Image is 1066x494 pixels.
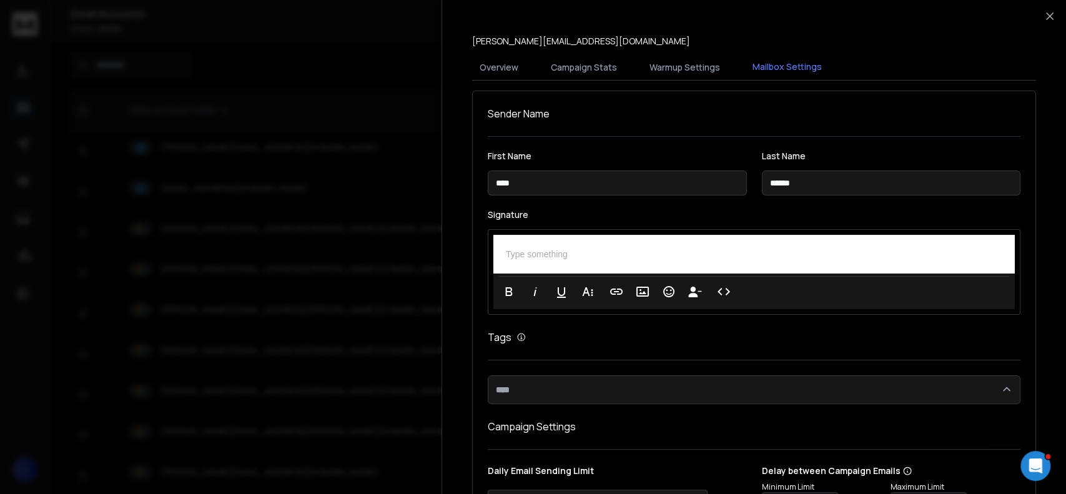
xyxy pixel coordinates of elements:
[497,279,521,304] button: Bold (Ctrl+B)
[472,35,690,47] p: [PERSON_NAME][EMAIL_ADDRESS][DOMAIN_NAME]
[488,465,747,482] p: Daily Email Sending Limit
[762,152,1021,161] label: Last Name
[683,279,707,304] button: Insert Unsubscribe Link
[488,152,747,161] label: First Name
[762,465,1014,477] p: Delay between Campaign Emails
[488,419,1020,434] h1: Campaign Settings
[488,210,1020,219] label: Signature
[488,106,1020,121] h1: Sender Name
[550,279,573,304] button: Underline (Ctrl+U)
[523,279,547,304] button: Italic (Ctrl+I)
[657,279,681,304] button: Emoticons
[576,279,600,304] button: More Text
[642,54,728,81] button: Warmup Settings
[762,482,886,492] p: Minimum Limit
[891,482,1014,492] p: Maximum Limit
[488,330,511,345] h1: Tags
[712,279,736,304] button: Code View
[605,279,628,304] button: Insert Link (Ctrl+K)
[472,54,526,81] button: Overview
[745,53,829,82] button: Mailbox Settings
[543,54,624,81] button: Campaign Stats
[1020,451,1050,481] iframe: Intercom live chat
[631,279,654,304] button: Insert Image (Ctrl+P)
